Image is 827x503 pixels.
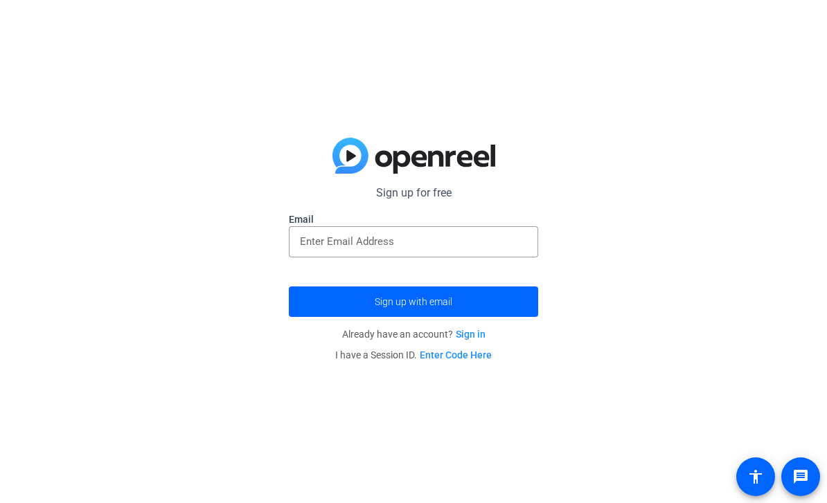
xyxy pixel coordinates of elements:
p: Sign up for free [289,185,538,201]
a: Sign in [456,329,486,340]
img: blue-gradient.svg [332,138,495,174]
input: Enter Email Address [300,233,527,250]
span: I have a Session ID. [335,349,492,360]
span: Already have an account? [342,329,486,340]
label: Email [289,212,538,226]
a: Enter Code Here [420,349,492,360]
mat-icon: message [792,468,809,485]
button: Sign up with email [289,286,538,317]
mat-icon: accessibility [747,468,764,485]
